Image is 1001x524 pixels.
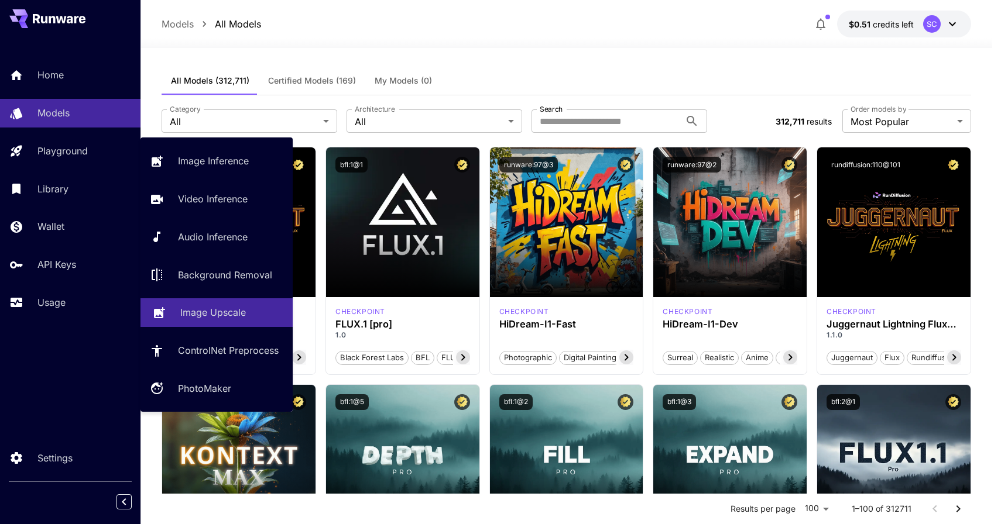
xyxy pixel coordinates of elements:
p: 1–100 of 312711 [852,503,911,515]
a: ControlNet Preprocess [140,336,293,365]
label: Search [540,104,563,114]
p: Playground [37,144,88,158]
span: Digital Painting [560,352,621,364]
a: Video Inference [140,185,293,213]
button: Certified Model – Vetted for best performance and includes a commercial license. [618,157,633,173]
button: rundiffusion:110@101 [827,157,905,173]
label: Architecture [355,104,395,114]
button: bfl:1@1 [335,157,368,173]
p: 1.1.0 [827,330,961,340]
span: Black Forest Labs [336,352,408,364]
span: All [170,115,318,129]
p: checkpoint [663,306,712,317]
p: API Keys [37,257,76,271]
button: Certified Model – Vetted for best performance and includes a commercial license. [945,394,961,410]
span: Realistic [701,352,738,364]
button: runware:97@3 [499,157,558,173]
p: Wallet [37,219,64,233]
button: Certified Model – Vetted for best performance and includes a commercial license. [454,394,470,410]
p: Image Inference [178,154,249,168]
p: All Models [215,17,261,31]
label: Category [170,104,201,114]
button: runware:97@2 [663,157,721,173]
nav: breadcrumb [162,17,261,31]
button: Certified Model – Vetted for best performance and includes a commercial license. [945,157,961,173]
button: Certified Model – Vetted for best performance and includes a commercial license. [290,157,306,173]
button: Certified Model – Vetted for best performance and includes a commercial license. [454,157,470,173]
span: All [355,115,503,129]
p: Image Upscale [180,305,246,319]
button: bfl:2@1 [827,394,860,410]
h3: Juggernaut Lightning Flux by RunDiffusion [827,319,961,330]
span: My Models (0) [375,75,432,86]
p: checkpoint [335,306,385,317]
button: Collapse sidebar [116,494,132,509]
label: Order models by [851,104,906,114]
button: Certified Model – Vetted for best performance and includes a commercial license. [290,394,306,410]
span: Most Popular [851,115,952,129]
div: HiDream Fast [499,306,549,317]
button: bfl:1@5 [335,394,369,410]
span: All Models (312,711) [171,75,249,86]
span: credits left [873,19,914,29]
span: FLUX.1 [pro] [437,352,491,364]
button: Certified Model – Vetted for best performance and includes a commercial license. [618,394,633,410]
button: Certified Model – Vetted for best performance and includes a commercial license. [781,394,797,410]
h3: HiDream-I1-Fast [499,319,634,330]
div: HiDream Dev [663,306,712,317]
div: $0.51246 [849,18,914,30]
p: Background Removal [178,268,272,282]
a: Image Inference [140,147,293,175]
button: bfl:1@3 [663,394,696,410]
h3: FLUX.1 [pro] [335,319,470,330]
div: FLUX.1 D [827,306,876,317]
span: rundiffusion [907,352,961,364]
span: 312,711 [776,116,804,126]
p: Results per page [731,503,796,515]
p: Home [37,68,64,82]
div: SC [923,15,941,33]
button: $0.51246 [837,11,971,37]
span: $0.51 [849,19,873,29]
a: Image Upscale [140,298,293,327]
span: Stylized [776,352,813,364]
h3: HiDream-I1-Dev [663,319,797,330]
p: Video Inference [178,192,248,206]
span: Photographic [500,352,556,364]
div: 100 [800,500,833,517]
p: 1.0 [335,330,470,340]
div: Collapse sidebar [125,491,140,512]
p: Usage [37,295,66,309]
a: Background Removal [140,260,293,289]
span: Surreal [663,352,697,364]
p: ControlNet Preprocess [178,343,279,357]
span: juggernaut [827,352,877,364]
p: Models [162,17,194,31]
button: bfl:1@2 [499,394,533,410]
p: PhotoMaker [178,381,231,395]
p: Models [37,106,70,120]
p: Settings [37,451,73,465]
div: fluxpro [335,306,385,317]
button: Go to next page [947,497,970,520]
span: Anime [742,352,773,364]
button: Certified Model – Vetted for best performance and includes a commercial license. [781,157,797,173]
p: checkpoint [499,306,549,317]
a: Audio Inference [140,223,293,251]
span: results [807,116,832,126]
span: BFL [412,352,434,364]
a: PhotoMaker [140,374,293,403]
p: Library [37,182,68,196]
span: Certified Models (169) [268,75,356,86]
p: checkpoint [827,306,876,317]
span: flux [880,352,904,364]
p: Audio Inference [178,230,248,244]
